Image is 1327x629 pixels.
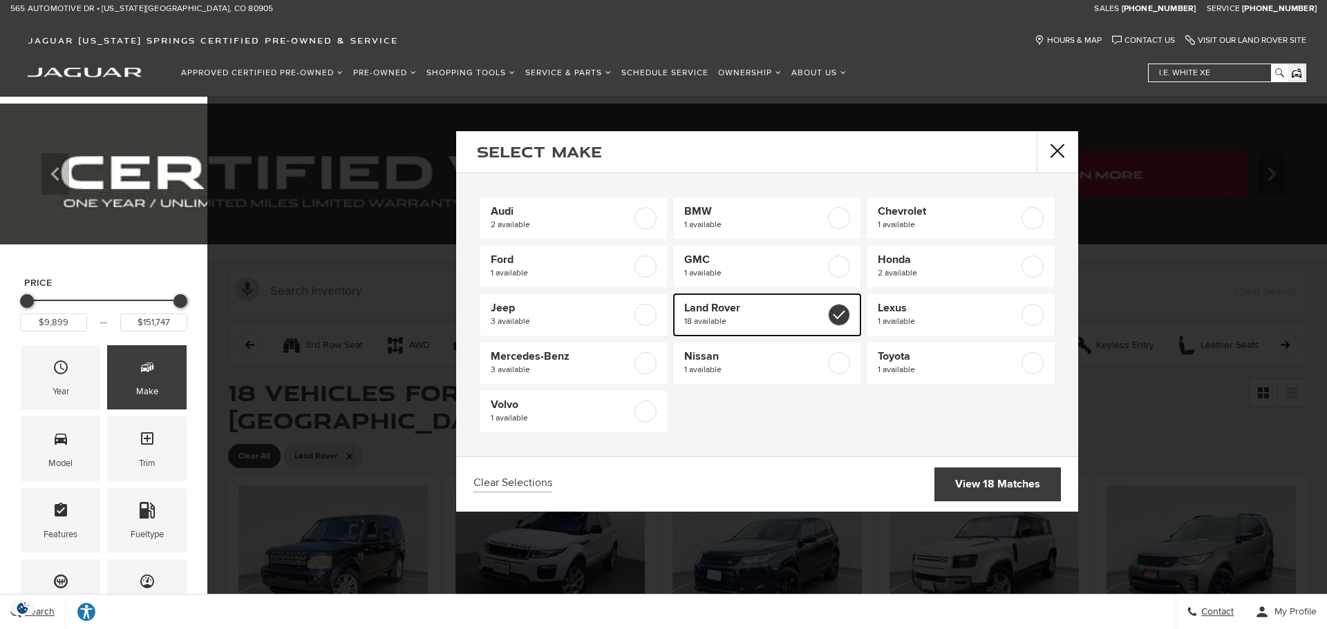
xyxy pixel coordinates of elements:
a: GMC1 available [674,246,860,287]
span: 1 available [491,267,632,280]
span: Mileage [139,570,156,598]
span: Lexus [878,301,1019,315]
div: Maximum Price [173,294,187,308]
a: Volvo1 available [480,391,667,432]
span: Fueltype [139,499,156,527]
a: Visit Our Land Rover Site [1185,35,1306,46]
a: Land Rover18 available [674,294,860,336]
h2: Select Make [477,144,602,159]
span: Ford [491,253,632,267]
span: 1 available [878,218,1019,232]
span: 3 available [491,315,632,329]
section: Click to Open Cookie Consent Modal [7,601,39,615]
div: ModelModel [21,416,100,481]
div: Minimum Price [20,294,34,308]
a: 565 Automotive Dr • [US_STATE][GEOGRAPHIC_DATA], CO 80905 [10,3,273,14]
span: Trim [139,427,156,455]
a: Approved Certified Pre-Owned [176,61,348,85]
input: Minimum [20,313,87,331]
div: Price [20,289,187,331]
a: Lexus1 available [867,294,1054,336]
span: Audi [491,204,632,218]
div: Features [44,527,77,542]
a: Jeep3 available [480,294,667,336]
div: YearYear [21,345,100,409]
span: Toyota [878,349,1019,363]
a: BMW1 available [674,197,860,239]
a: View 18 Matches [934,467,1061,501]
span: Service [1207,3,1240,14]
nav: Main Navigation [176,61,851,85]
span: 1 available [684,218,825,232]
span: 2 available [878,267,1019,280]
a: Explore your accessibility options [66,594,108,629]
a: Audi2 available [480,197,667,239]
span: 18 available [684,315,825,329]
a: Shopping Tools [422,61,520,85]
a: Toyota1 available [867,342,1054,384]
div: Fueltype [131,527,164,542]
span: 1 available [878,315,1019,329]
div: TrimTrim [107,416,187,481]
span: Contact [1198,606,1234,618]
span: Model [53,427,69,455]
span: BMW [684,204,825,218]
img: Jaguar [28,68,142,77]
div: FeaturesFeatures [21,488,100,552]
span: 2 available [491,218,632,232]
div: Trim [139,456,156,471]
a: Service & Parts [520,61,617,85]
a: Contact Us [1112,35,1175,46]
div: Model [48,456,73,471]
input: Maximum [120,313,187,331]
span: Honda [878,253,1019,267]
span: Jeep [491,301,632,315]
span: 1 available [684,363,825,377]
div: Explore your accessibility options [66,601,107,622]
a: [PHONE_NUMBER] [1122,3,1196,14]
span: Volvo [491,398,632,412]
span: 1 available [684,267,825,280]
span: Sales [1094,3,1119,14]
input: i.e. White XE [1149,64,1287,81]
a: Clear Selections [473,476,552,493]
a: Mercedes-Benz3 available [480,342,667,384]
div: Previous [41,153,69,195]
span: Transmission [53,570,69,598]
span: Nissan [684,349,825,363]
button: Close [1037,131,1078,173]
a: Nissan1 available [674,342,860,384]
a: Pre-Owned [348,61,422,85]
span: Jaguar [US_STATE] Springs Certified Pre-Owned & Service [28,35,398,46]
span: 1 available [878,363,1019,377]
div: FueltypeFueltype [107,488,187,552]
span: GMC [684,253,825,267]
span: Make [139,356,156,384]
div: Make [136,384,158,399]
span: Land Rover [684,301,825,315]
a: Schedule Service [617,61,713,85]
a: Honda2 available [867,246,1054,287]
a: Hours & Map [1035,35,1102,46]
a: Jaguar [US_STATE] Springs Certified Pre-Owned & Service [21,35,405,46]
div: TransmissionTransmission [21,559,100,623]
span: Features [53,499,69,527]
div: MakeMake [107,345,187,409]
a: jaguar [28,66,142,77]
button: Open user profile menu [1245,594,1327,629]
span: Mercedes-Benz [491,349,632,363]
a: Ford1 available [480,246,667,287]
a: Ownership [713,61,787,85]
img: Opt-Out Icon [7,601,39,615]
div: Year [53,384,69,399]
span: My Profile [1269,606,1317,618]
div: MileageMileage [107,559,187,623]
a: About Us [787,61,851,85]
span: Year [53,356,69,384]
span: 1 available [491,412,632,425]
span: 3 available [491,363,632,377]
span: Chevrolet [878,204,1019,218]
a: Chevrolet1 available [867,197,1054,239]
a: [PHONE_NUMBER] [1242,3,1317,14]
h5: Price [24,277,183,289]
